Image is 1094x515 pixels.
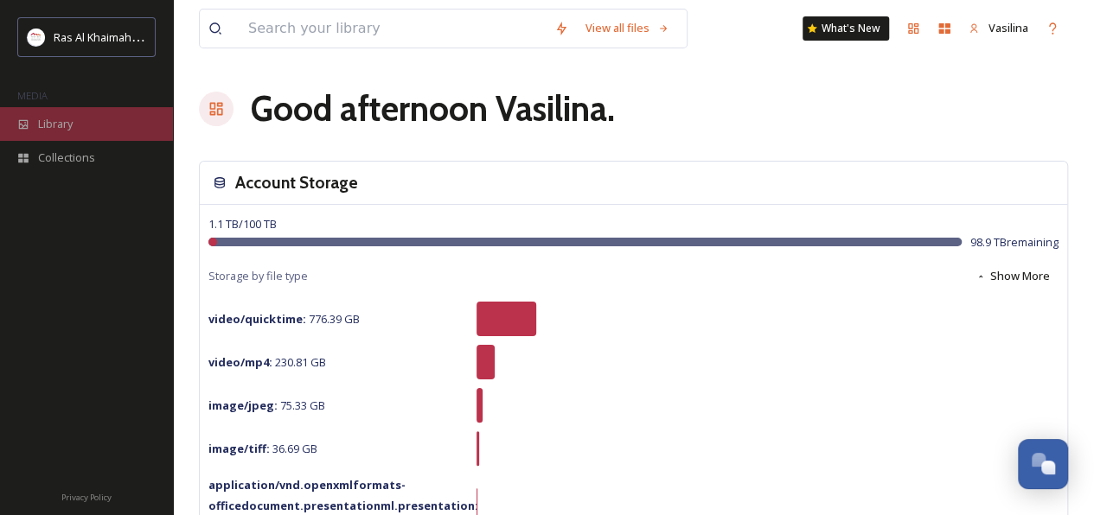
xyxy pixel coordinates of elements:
strong: video/quicktime : [208,311,306,327]
button: Open Chat [1018,439,1068,489]
a: View all files [577,11,678,45]
strong: image/jpeg : [208,397,278,413]
span: 75.33 GB [208,397,325,413]
span: Ras Al Khaimah Tourism Development Authority [54,29,298,45]
span: Collections [38,149,95,166]
strong: application/vnd.openxmlformats-officedocument.presentationml.presentation : [208,477,478,513]
h3: Account Storage [235,170,358,195]
a: Privacy Policy [61,486,112,506]
span: 230.81 GB [208,354,326,370]
a: What's New [803,16,889,41]
button: Show More [967,259,1059,293]
span: 36.69 GB [208,441,317,456]
strong: image/tiff : [208,441,270,456]
span: Privacy Policy [61,492,112,503]
span: 776.39 GB [208,311,360,327]
span: 1.1 TB / 100 TB [208,216,277,232]
span: MEDIA [17,89,48,102]
span: Library [38,116,73,132]
a: Vasilina [960,11,1037,45]
h1: Good afternoon Vasilina . [251,83,615,135]
strong: video/mp4 : [208,354,272,370]
input: Search your library [240,10,546,48]
img: Logo_RAKTDA_RGB-01.png [28,29,45,46]
span: 98.9 TB remaining [970,234,1059,251]
span: Vasilina [988,20,1028,35]
span: Storage by file type [208,268,308,284]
